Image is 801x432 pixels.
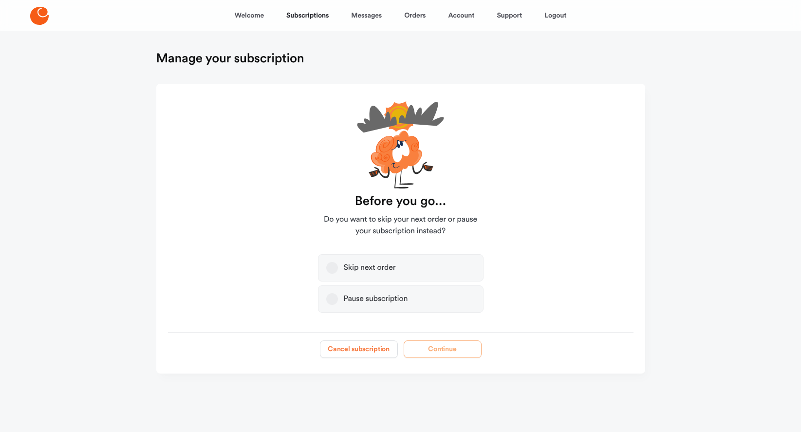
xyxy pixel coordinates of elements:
button: Cancel subscription [320,340,398,358]
a: Subscriptions [286,4,329,27]
h1: Manage your subscription [156,51,304,66]
a: Welcome [235,4,264,27]
strong: Before you go... [355,193,446,209]
a: Account [448,4,474,27]
div: Pause subscription [344,294,408,304]
span: Do you want to skip your next order or pause your subscription instead? [318,214,484,237]
button: Pause subscription [326,293,338,305]
a: Logout [544,4,566,27]
img: cartoon-unsure-xIwyrc26.svg [357,101,444,188]
a: Messages [351,4,382,27]
button: Skip next order [326,262,338,274]
a: Orders [404,4,426,27]
a: Support [497,4,522,27]
div: Skip next order [344,263,396,273]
